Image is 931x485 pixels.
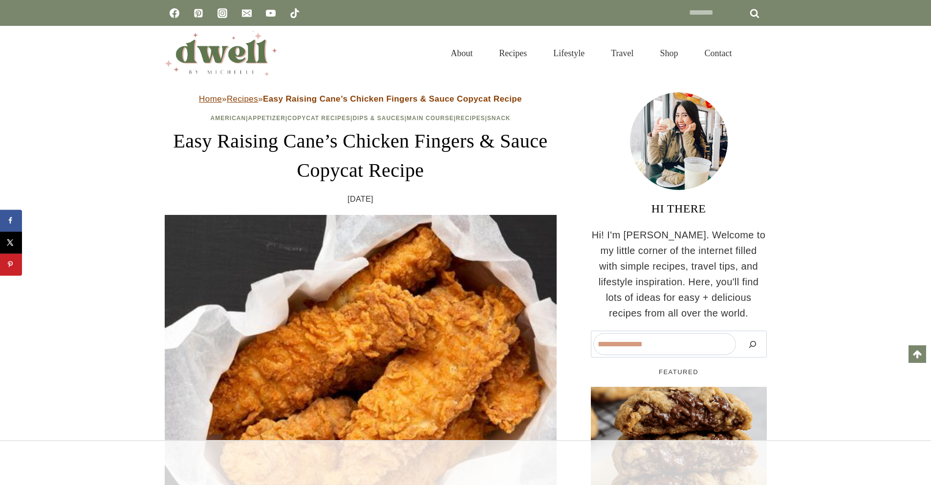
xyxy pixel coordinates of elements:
[285,3,304,23] a: TikTok
[407,115,454,122] a: Main Course
[227,94,258,104] a: Recipes
[591,227,767,321] p: Hi! I'm [PERSON_NAME]. Welcome to my little corner of the internet filled with simple recipes, tr...
[750,45,767,62] button: View Search Form
[165,127,557,185] h1: Easy Raising Cane’s Chicken Fingers & Sauce Copycat Recipe
[591,367,767,377] h5: FEATURED
[237,3,257,23] a: Email
[692,38,745,69] a: Contact
[248,115,285,122] a: Appetizer
[352,115,404,122] a: Dips & Sauces
[540,38,598,69] a: Lifestyle
[210,115,246,122] a: American
[199,94,522,104] span: » »
[741,333,764,355] button: Search
[165,3,184,23] a: Facebook
[210,115,510,122] span: | | | | | |
[487,115,511,122] a: Snack
[437,38,486,69] a: About
[486,38,540,69] a: Recipes
[263,94,522,104] strong: Easy Raising Cane’s Chicken Fingers & Sauce Copycat Recipe
[287,115,350,122] a: Copycat Recipes
[199,94,222,104] a: Home
[591,200,767,217] h3: HI THERE
[437,38,745,69] nav: Primary Navigation
[347,193,373,206] time: [DATE]
[598,38,647,69] a: Travel
[165,31,277,76] img: DWELL by michelle
[213,3,232,23] a: Instagram
[456,115,485,122] a: Recipes
[909,345,926,363] a: Scroll to top
[647,38,691,69] a: Shop
[261,3,281,23] a: YouTube
[189,3,208,23] a: Pinterest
